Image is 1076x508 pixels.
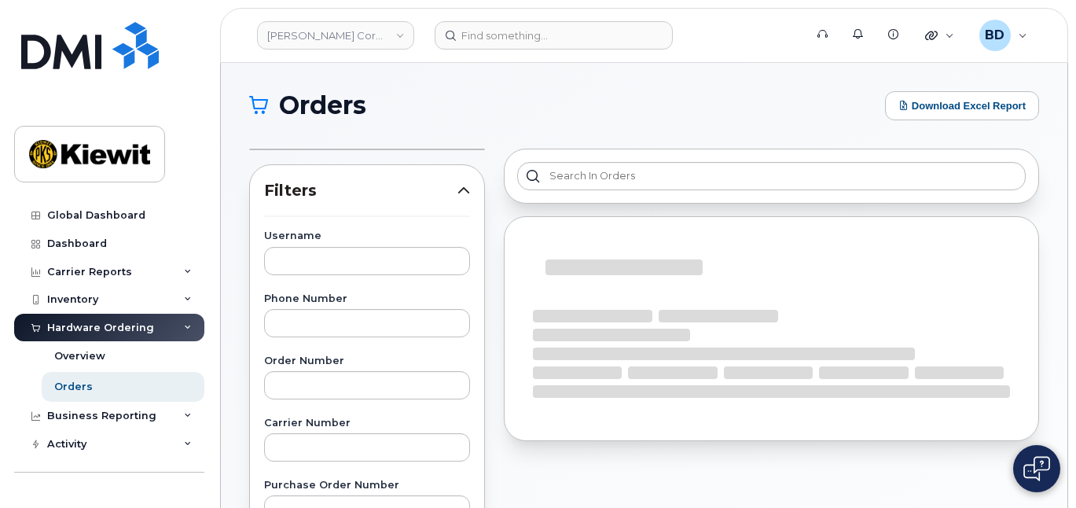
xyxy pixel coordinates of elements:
label: Order Number [264,356,470,366]
label: Purchase Order Number [264,480,470,491]
span: Filters [264,179,457,202]
label: Username [264,231,470,241]
img: Open chat [1023,456,1050,481]
button: Download Excel Report [885,91,1039,120]
label: Phone Number [264,294,470,304]
label: Carrier Number [264,418,470,429]
span: Orders [279,94,366,117]
input: Search in orders [517,162,1026,190]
